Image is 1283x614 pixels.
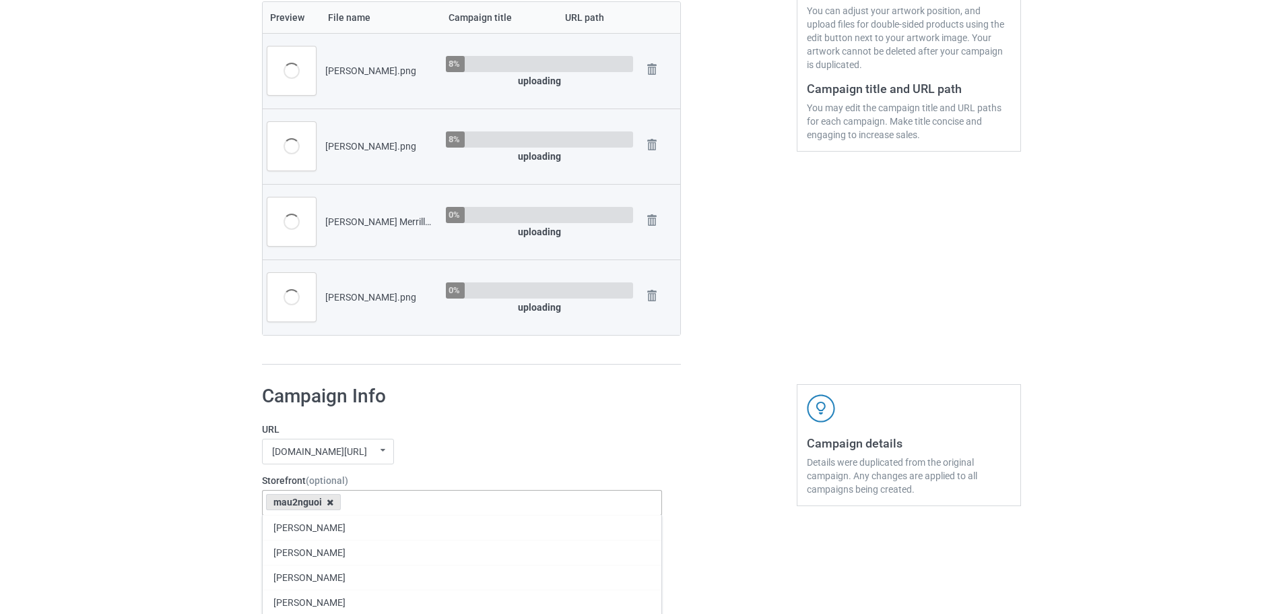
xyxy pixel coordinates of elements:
div: 8% [449,59,460,68]
h3: Campaign title and URL path [807,81,1011,96]
div: mau2nguoi [266,494,341,510]
img: svg+xml;base64,PD94bWwgdmVyc2lvbj0iMS4wIiBlbmNvZGluZz0iVVRGLTgiPz4KPHN2ZyB3aWR0aD0iMjhweCIgaGVpZ2... [643,135,661,154]
div: Details were duplicated from the original campaign. Any changes are applied to all campaigns bein... [807,456,1011,496]
h1: Campaign Info [262,384,662,408]
img: svg+xml;base64,PD94bWwgdmVyc2lvbj0iMS4wIiBlbmNvZGluZz0iVVRGLTgiPz4KPHN2ZyB3aWR0aD0iMjhweCIgaGVpZ2... [643,60,661,79]
div: uploading [446,150,633,163]
div: [PERSON_NAME].png [325,64,436,78]
div: 0% [449,286,460,295]
div: 0% [449,210,460,219]
div: [PERSON_NAME] [263,515,661,540]
label: URL [262,423,662,436]
div: You can adjust your artwork position, and upload files for double-sided products using the edit b... [807,4,1011,71]
div: 8% [449,135,460,144]
div: [DOMAIN_NAME][URL] [272,447,367,456]
div: You may edit the campaign title and URL paths for each campaign. Make title concise and engaging ... [807,101,1011,142]
th: URL path [558,2,638,33]
img: svg+xml;base64,PD94bWwgdmVyc2lvbj0iMS4wIiBlbmNvZGluZz0iVVRGLTgiPz4KPHN2ZyB3aWR0aD0iMjhweCIgaGVpZ2... [643,211,661,230]
th: File name [321,2,441,33]
div: [PERSON_NAME].png [325,140,436,153]
div: [PERSON_NAME] Merrill2.png [325,215,436,228]
img: svg+xml;base64,PD94bWwgdmVyc2lvbj0iMS4wIiBlbmNvZGluZz0iVVRGLTgiPz4KPHN2ZyB3aWR0aD0iMjhweCIgaGVpZ2... [643,286,661,305]
div: uploading [446,74,633,88]
h3: Campaign details [807,435,1011,451]
div: uploading [446,225,633,239]
div: [PERSON_NAME] [263,540,661,565]
span: (optional) [306,475,348,486]
th: Preview [263,2,321,33]
div: [PERSON_NAME] [263,565,661,590]
div: uploading [446,301,633,314]
img: svg+xml;base64,PD94bWwgdmVyc2lvbj0iMS4wIiBlbmNvZGluZz0iVVRGLTgiPz4KPHN2ZyB3aWR0aD0iNDJweCIgaGVpZ2... [807,394,835,423]
th: Campaign title [441,2,558,33]
div: [PERSON_NAME].png [325,290,436,304]
label: Storefront [262,474,662,487]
